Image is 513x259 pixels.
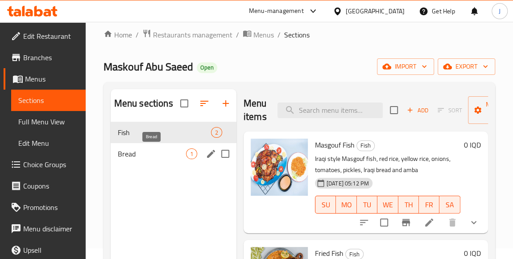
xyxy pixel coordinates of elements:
a: Full Menu View [11,111,86,132]
input: search [277,103,383,118]
button: Branch-specific-item [395,212,417,233]
button: edit [204,147,218,160]
span: Masgouf Fish [315,138,355,152]
span: Select section first [432,103,468,117]
span: Fish [357,140,374,151]
nav: breadcrumb [103,29,495,41]
div: Fish2 [111,122,236,143]
div: Fish [356,140,375,151]
span: Promotions [23,202,79,213]
nav: Menu sections [111,118,236,168]
span: Branches [23,52,79,63]
h6: 0 IQD [464,139,481,151]
span: TU [360,198,374,211]
div: Open [197,62,217,73]
button: TU [357,196,377,214]
span: Select all sections [175,94,194,113]
span: Fish [118,127,211,138]
button: sort-choices [353,212,375,233]
li: / [136,29,139,40]
span: Menus [253,29,274,40]
h2: Menu items [244,97,267,123]
button: import [377,58,434,75]
img: Masgouf Fish [251,139,308,196]
span: Restaurants management [153,29,232,40]
a: Sections [11,90,86,111]
button: show more [463,212,484,233]
h2: Menu sections [114,97,173,110]
span: Add [405,105,430,115]
span: TH [402,198,415,211]
span: WE [381,198,394,211]
li: / [277,29,281,40]
span: [DATE] 05:12 PM [323,179,372,188]
span: Edit Menu [18,138,79,148]
span: Maskouf Abu Saeed [103,57,193,77]
span: export [445,61,488,72]
button: Add section [215,93,236,114]
span: Bread [118,148,186,159]
svg: Show Choices [468,217,479,228]
button: export [438,58,495,75]
span: Select to update [375,213,393,232]
span: Open [197,64,217,71]
span: Sections [284,29,310,40]
span: Sections [18,95,79,106]
button: delete [442,212,463,233]
button: Add [403,103,432,117]
span: SA [443,198,456,211]
a: Edit Menu [11,132,86,154]
a: Edit Restaurant [4,25,86,47]
a: Home [103,29,132,40]
a: Menus [4,68,86,90]
a: Promotions [4,197,86,218]
a: Menus [243,29,274,41]
span: import [384,61,427,72]
div: [GEOGRAPHIC_DATA] [346,6,405,16]
a: Restaurants management [142,29,232,41]
div: Menu-management [249,6,304,16]
span: Upsell [23,245,79,255]
span: SU [319,198,332,211]
a: Choice Groups [4,154,86,175]
a: Menu disclaimer [4,218,86,239]
button: FR [419,196,439,214]
div: items [186,148,197,159]
span: Add item [403,103,432,117]
span: Edit Restaurant [23,31,79,41]
span: Menu disclaimer [23,223,79,234]
button: SA [439,196,460,214]
span: Sort sections [194,93,215,114]
span: MO [339,198,353,211]
button: WE [377,196,398,214]
li: / [236,29,239,40]
span: Menus [25,74,79,84]
div: Bread1edit [111,143,236,164]
a: Edit menu item [424,217,434,228]
span: 2 [211,128,222,137]
span: FR [422,198,436,211]
button: TH [398,196,419,214]
span: Select section [385,101,403,119]
span: Full Menu View [18,116,79,127]
span: Choice Groups [23,159,79,170]
button: SU [315,196,336,214]
a: Branches [4,47,86,68]
span: J [499,6,501,16]
div: items [211,127,222,138]
span: Coupons [23,181,79,191]
button: MO [336,196,356,214]
span: 1 [186,150,197,158]
p: Iraqi style Masgouf fish, red rice, yellow rice, onions, tomatoes, pickles, Iraqi bread and amba [315,153,460,176]
a: Coupons [4,175,86,197]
